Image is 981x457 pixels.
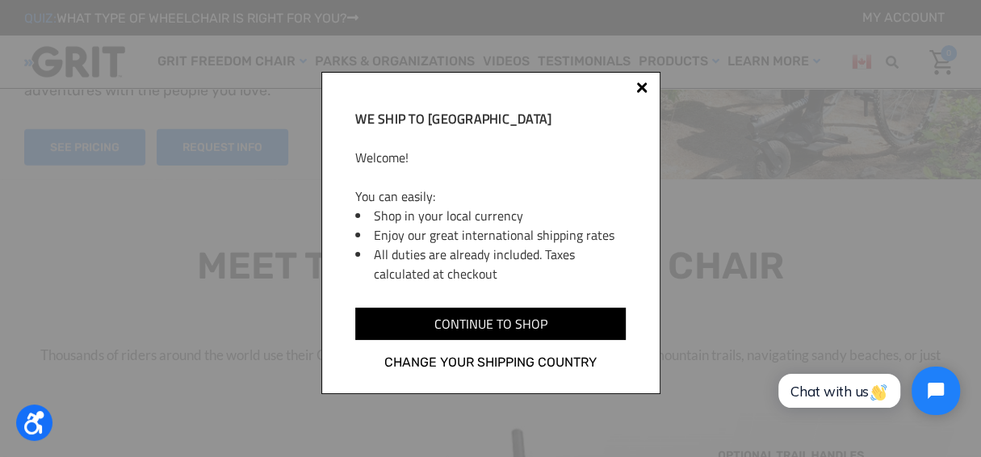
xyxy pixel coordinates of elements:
li: Enjoy our great international shipping rates [374,225,625,245]
p: You can easily: [355,187,625,206]
h2: We ship to [GEOGRAPHIC_DATA] [355,109,625,128]
span: Phone Number [209,66,296,82]
p: Welcome! [355,148,625,167]
li: Shop in your local currency [374,206,625,225]
input: Continue to shop [355,308,625,340]
iframe: Tidio Chat [761,353,974,429]
a: Change your shipping country [355,352,625,373]
li: All duties are already included. Taxes calculated at checkout [374,245,625,283]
